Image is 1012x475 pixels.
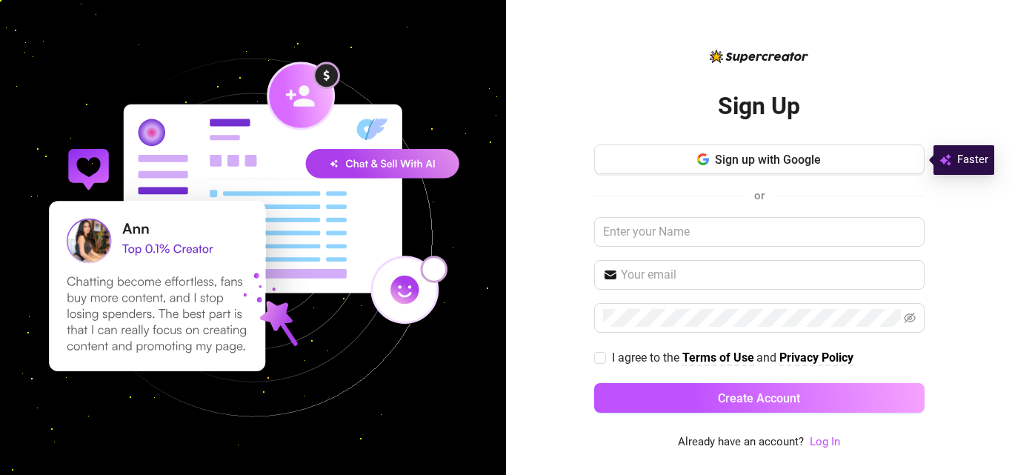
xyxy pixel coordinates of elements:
[621,266,916,284] input: Your email
[779,351,853,366] a: Privacy Policy
[612,351,682,365] span: I agree to the
[594,145,925,174] button: Sign up with Google
[715,153,821,167] span: Sign up with Google
[682,351,754,366] a: Terms of Use
[779,351,853,365] strong: Privacy Policy
[682,351,754,365] strong: Terms of Use
[718,91,800,122] h2: Sign Up
[710,50,808,63] img: logo-BBDzfeDw.svg
[939,151,951,169] img: svg%3e
[678,434,804,451] span: Already have an account?
[810,434,840,451] a: Log In
[810,435,840,448] a: Log In
[594,383,925,413] button: Create Account
[957,151,988,169] span: Faster
[756,351,779,365] span: and
[904,312,916,324] span: eye-invisible
[718,391,800,405] span: Create Account
[594,217,925,247] input: Enter your Name
[754,189,765,202] span: or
